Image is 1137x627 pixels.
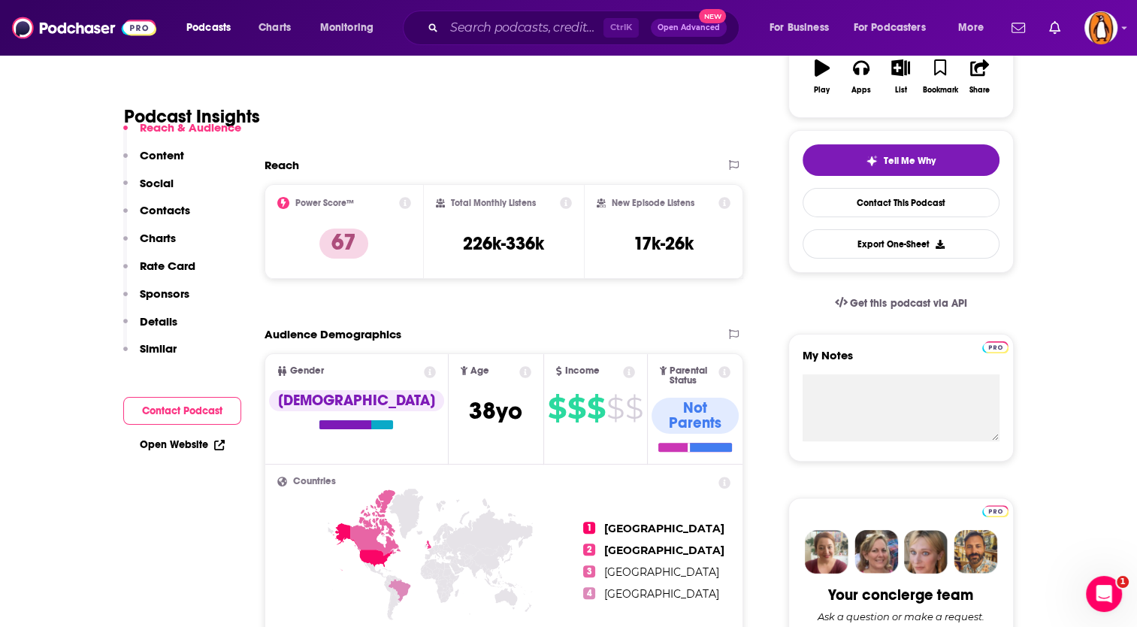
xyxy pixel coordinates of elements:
input: Search podcasts, credits, & more... [444,16,603,40]
span: More [958,17,984,38]
h2: Power Score™ [295,198,354,208]
span: 4 [583,587,595,599]
button: Contacts [123,203,190,231]
span: 1 [1117,576,1129,588]
a: Pro website [982,339,1008,353]
button: open menu [310,16,393,40]
h1: Podcast Insights [124,105,260,128]
div: Your concierge team [828,586,973,604]
button: Similar [123,341,177,369]
button: open menu [844,16,948,40]
p: Rate Card [140,259,195,273]
button: open menu [948,16,1002,40]
p: 67 [319,229,368,259]
h2: New Episode Listens [612,198,694,208]
button: Open AdvancedNew [651,19,727,37]
img: Sydney Profile [805,530,848,574]
span: $ [625,396,643,420]
h3: 226k-336k [463,232,544,255]
span: Ctrl K [603,18,639,38]
span: Parental Status [670,366,716,386]
span: Logged in as penguin_portfolio [1084,11,1117,44]
img: Barbara Profile [854,530,898,574]
p: Content [140,148,184,162]
div: [DEMOGRAPHIC_DATA] [269,390,444,411]
button: Charts [123,231,176,259]
span: Tell Me Why [884,155,936,167]
span: [GEOGRAPHIC_DATA] [604,544,724,557]
span: Podcasts [186,17,231,38]
p: Similar [140,341,177,356]
img: Podchaser Pro [982,505,1008,517]
span: [GEOGRAPHIC_DATA] [604,522,724,535]
span: Charts [259,17,291,38]
span: Gender [290,366,324,376]
span: [GEOGRAPHIC_DATA] [604,587,719,601]
span: Open Advanced [658,24,720,32]
a: Show notifications dropdown [1005,15,1031,41]
button: Bookmark [921,50,960,104]
span: Countries [293,477,336,486]
p: Sponsors [140,286,189,301]
img: Jon Profile [954,530,997,574]
a: Pro website [982,503,1008,517]
button: Details [123,314,177,342]
p: Contacts [140,203,190,217]
span: New [699,9,726,23]
span: 38 yo [469,396,522,426]
button: List [881,50,920,104]
img: tell me why sparkle [866,155,878,167]
span: $ [567,396,585,420]
span: Monitoring [320,17,373,38]
span: 2 [583,544,595,556]
span: 1 [583,522,595,534]
div: Search podcasts, credits, & more... [417,11,754,45]
button: Reach & Audience [123,120,241,148]
div: Apps [851,86,871,95]
p: Reach & Audience [140,120,241,135]
a: Contact This Podcast [803,188,999,217]
img: Podchaser Pro [982,341,1008,353]
p: Details [140,314,177,329]
div: Share [969,86,990,95]
p: Social [140,176,174,190]
a: Show notifications dropdown [1043,15,1066,41]
span: $ [548,396,566,420]
span: For Business [770,17,829,38]
p: Charts [140,231,176,245]
iframe: Intercom live chat [1086,576,1122,612]
a: Charts [249,16,300,40]
span: Get this podcast via API [850,297,966,310]
button: open menu [176,16,250,40]
span: For Podcasters [854,17,926,38]
img: Podchaser - Follow, Share and Rate Podcasts [12,14,156,42]
span: Age [470,366,489,376]
h2: Total Monthly Listens [451,198,536,208]
button: Play [803,50,842,104]
button: Content [123,148,184,176]
span: Income [565,366,600,376]
h3: 17k-26k [634,232,694,255]
span: [GEOGRAPHIC_DATA] [604,565,719,579]
button: Sponsors [123,286,189,314]
h2: Reach [265,158,299,172]
span: $ [587,396,605,420]
a: Open Website [140,438,225,451]
h2: Audience Demographics [265,327,401,341]
button: Rate Card [123,259,195,286]
img: User Profile [1084,11,1117,44]
button: Export One-Sheet [803,229,999,259]
span: $ [606,396,624,420]
div: Play [814,86,830,95]
span: 3 [583,565,595,577]
div: Bookmark [922,86,957,95]
button: Share [960,50,999,104]
button: Social [123,176,174,204]
button: Apps [842,50,881,104]
a: Get this podcast via API [823,285,979,322]
button: Contact Podcast [123,397,241,425]
div: Not Parents [652,398,739,434]
div: List [895,86,907,95]
label: My Notes [803,348,999,374]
